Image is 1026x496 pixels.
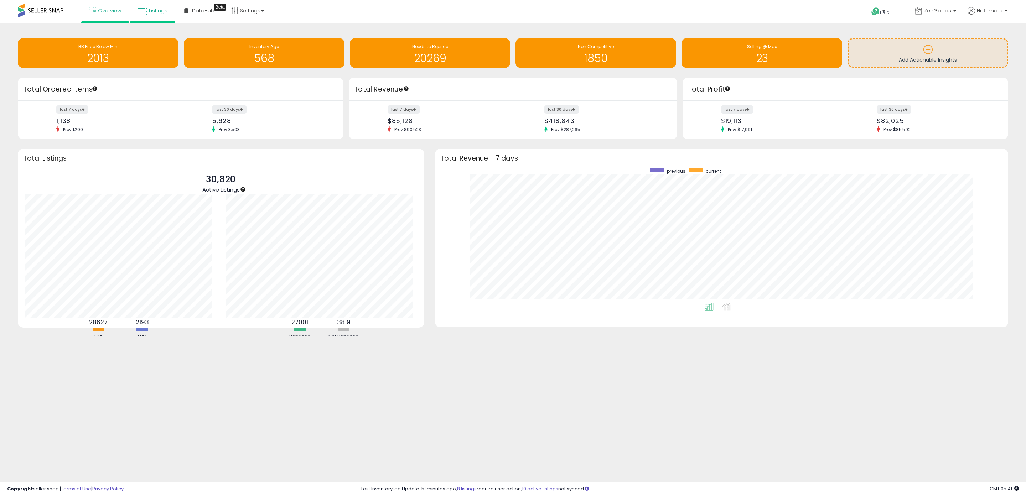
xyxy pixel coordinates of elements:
span: DataHub [192,7,214,14]
div: $85,128 [388,117,508,125]
div: $82,025 [877,117,996,125]
a: Non Competitive 1850 [515,38,676,68]
i: Get Help [871,7,880,16]
span: BB Price Below Min [78,43,118,49]
span: Non Competitive [578,43,614,49]
span: Add Actionable Insights [899,56,957,63]
div: Tooltip anchor [724,85,731,92]
a: Selling @ Max 23 [682,38,842,68]
a: Help [866,2,903,23]
span: Inventory Age [249,43,279,49]
label: last 7 days [721,105,753,114]
span: Prev: $287,265 [548,126,584,132]
h3: Total Listings [23,156,419,161]
span: Needs to Reprice [412,43,448,49]
label: last 7 days [388,105,420,114]
h1: 1850 [519,52,673,64]
div: FBA [77,333,120,340]
label: last 7 days [56,105,88,114]
div: 1,138 [56,117,175,125]
span: Overview [98,7,121,14]
div: Tooltip anchor [240,186,246,193]
div: $418,843 [544,117,664,125]
a: Add Actionable Insights [849,39,1007,67]
b: 2193 [136,318,149,327]
a: BB Price Below Min 2013 [18,38,178,68]
h1: 568 [187,52,341,64]
h3: Total Revenue - 7 days [440,156,1003,161]
div: 5,628 [212,117,331,125]
div: Tooltip anchor [92,85,98,92]
span: Prev: $17,991 [724,126,756,132]
div: Tooltip anchor [403,85,409,92]
h3: Total Ordered Items [23,84,338,94]
span: Selling @ Max [747,43,777,49]
b: 28627 [89,318,108,327]
label: last 30 days [877,105,911,114]
a: Hi Remote [968,7,1007,23]
span: ZenGoods [924,7,951,14]
span: Prev: 3,503 [215,126,243,132]
span: current [706,168,721,174]
span: previous [667,168,685,174]
div: FBM [121,333,164,340]
span: Hi Remote [977,7,1002,14]
span: Help [880,9,890,15]
div: Repriced [279,333,321,340]
label: last 30 days [544,105,579,114]
h1: 20269 [353,52,507,64]
div: Tooltip anchor [214,4,226,11]
span: Prev: $90,523 [391,126,425,132]
span: Prev: 1,200 [59,126,87,132]
a: Inventory Age 568 [184,38,344,68]
h1: 23 [685,52,839,64]
span: Active Listings [202,186,240,193]
h3: Total Profit [688,84,1003,94]
h1: 2013 [21,52,175,64]
label: last 30 days [212,105,247,114]
div: Not Repriced [322,333,365,340]
b: 3819 [337,318,351,327]
b: 27001 [291,318,308,327]
p: 30,820 [202,173,240,186]
span: Listings [149,7,167,14]
h3: Total Revenue [354,84,672,94]
span: Prev: $85,592 [880,126,914,132]
a: Needs to Reprice 20269 [350,38,511,68]
div: $19,113 [721,117,840,125]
